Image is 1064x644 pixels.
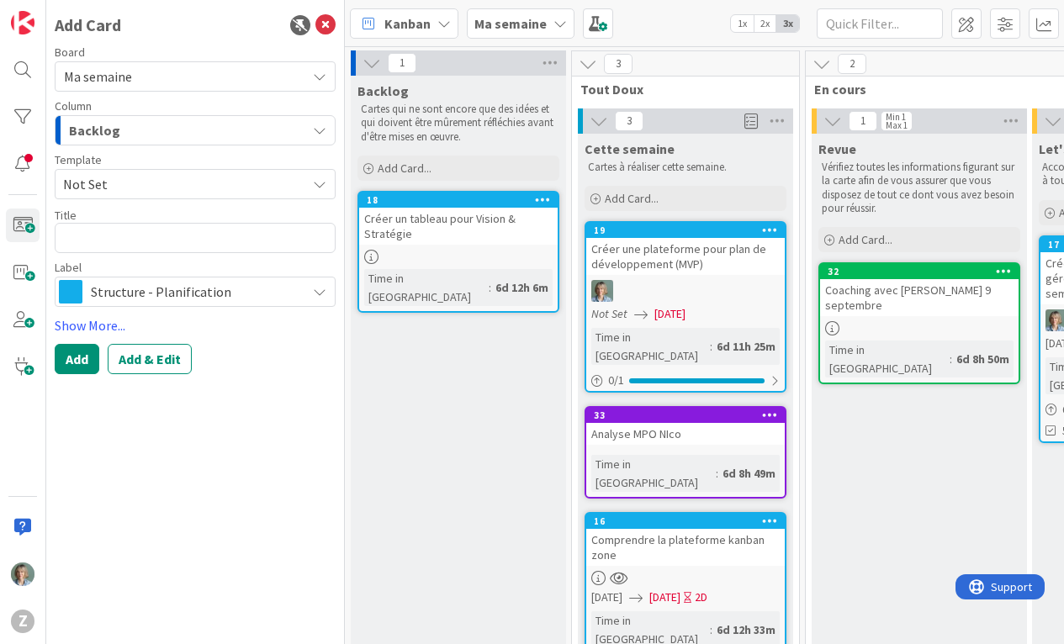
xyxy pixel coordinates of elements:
[649,589,680,606] span: [DATE]
[55,100,92,112] span: Column
[608,372,624,389] span: 0 / 1
[359,193,558,245] div: 18Créer un tableau pour Vision & Stratégie
[357,191,559,313] a: 18Créer un tableau pour Vision & StratégieTime in [GEOGRAPHIC_DATA]:6d 12h 6m
[55,315,336,335] a: Show More...
[489,278,491,297] span: :
[820,264,1019,316] div: 32Coaching avec [PERSON_NAME] 9 septembre
[35,3,77,23] span: Support
[11,610,34,633] div: Z
[950,350,952,368] span: :
[586,423,785,445] div: Analyse MPO NIco
[839,232,892,247] span: Add Card...
[825,340,950,377] div: Time in [GEOGRAPHIC_DATA]
[586,223,785,275] div: 19Créer une plateforme pour plan de développement (MVP)
[820,279,1019,316] div: Coaching avec [PERSON_NAME] 9 septembre
[591,589,622,606] span: [DATE]
[710,620,712,639] span: :
[108,344,192,374] button: Add & Edit
[55,344,99,374] button: Add
[359,208,558,245] div: Créer un tableau pour Vision & Stratégie
[822,161,1017,215] p: Vérifiez toutes les informations figurant sur la carte afin de vous assurer que vous disposez de ...
[586,514,785,566] div: 16Comprendre la plateforme kanban zone
[361,103,556,144] p: Cartes qui ne sont encore que des idées et qui doivent être mûrement réfléchies avant d'être mise...
[55,208,77,223] label: Title
[818,140,856,157] span: Revue
[591,455,716,492] div: Time in [GEOGRAPHIC_DATA]
[384,13,431,34] span: Kanban
[91,280,298,304] span: Structure - Planification
[586,280,785,302] div: ZL
[594,224,785,236] div: 19
[11,11,34,34] img: Visit kanbanzone.com
[55,115,336,145] button: Backlog
[585,140,675,157] span: Cette semaine
[586,529,785,566] div: Comprendre la plateforme kanban zone
[586,223,785,238] div: 19
[367,194,558,206] div: 18
[604,54,633,74] span: 3
[586,238,785,275] div: Créer une plateforme pour plan de développement (MVP)
[886,113,906,121] div: Min 1
[776,15,799,32] span: 3x
[378,161,431,176] span: Add Card...
[615,111,643,131] span: 3
[716,464,718,483] span: :
[586,514,785,529] div: 16
[654,305,686,323] span: [DATE]
[712,620,780,639] div: 6d 12h 33m
[55,13,121,38] div: Add Card
[817,8,943,39] input: Quick Filter...
[820,264,1019,279] div: 32
[886,121,908,129] div: Max 1
[586,408,785,423] div: 33
[712,337,780,356] div: 6d 11h 25m
[585,406,786,499] a: 33Analyse MPO NIcoTime in [GEOGRAPHIC_DATA]:6d 8h 49m
[474,15,547,32] b: Ma semaine
[838,54,866,74] span: 2
[364,269,489,306] div: Time in [GEOGRAPHIC_DATA]
[491,278,553,297] div: 6d 12h 6m
[591,306,627,321] i: Not Set
[695,589,707,606] div: 2D
[710,337,712,356] span: :
[585,221,786,393] a: 19Créer une plateforme pour plan de développement (MVP)ZLNot Set[DATE]Time in [GEOGRAPHIC_DATA]:6...
[357,82,409,99] span: Backlog
[605,191,659,206] span: Add Card...
[754,15,776,32] span: 2x
[580,81,778,98] span: Tout Doux
[588,161,783,174] p: Cartes à réaliser cette semaine.
[55,46,85,58] span: Board
[69,119,120,141] span: Backlog
[11,562,34,586] img: ZL
[828,266,1019,277] div: 32
[388,53,416,73] span: 1
[359,193,558,208] div: 18
[55,154,102,166] span: Template
[591,328,710,365] div: Time in [GEOGRAPHIC_DATA]
[591,280,613,302] img: ZL
[594,515,785,527] div: 16
[586,408,785,445] div: 33Analyse MPO NIco
[55,261,82,273] span: Label
[63,173,294,195] span: Not Set
[952,350,1014,368] div: 6d 8h 50m
[731,15,754,32] span: 1x
[818,262,1020,384] a: 32Coaching avec [PERSON_NAME] 9 septembreTime in [GEOGRAPHIC_DATA]:6d 8h 50m
[849,111,877,131] span: 1
[718,464,780,483] div: 6d 8h 49m
[586,370,785,391] div: 0/1
[594,409,785,421] div: 33
[64,68,132,85] span: Ma semaine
